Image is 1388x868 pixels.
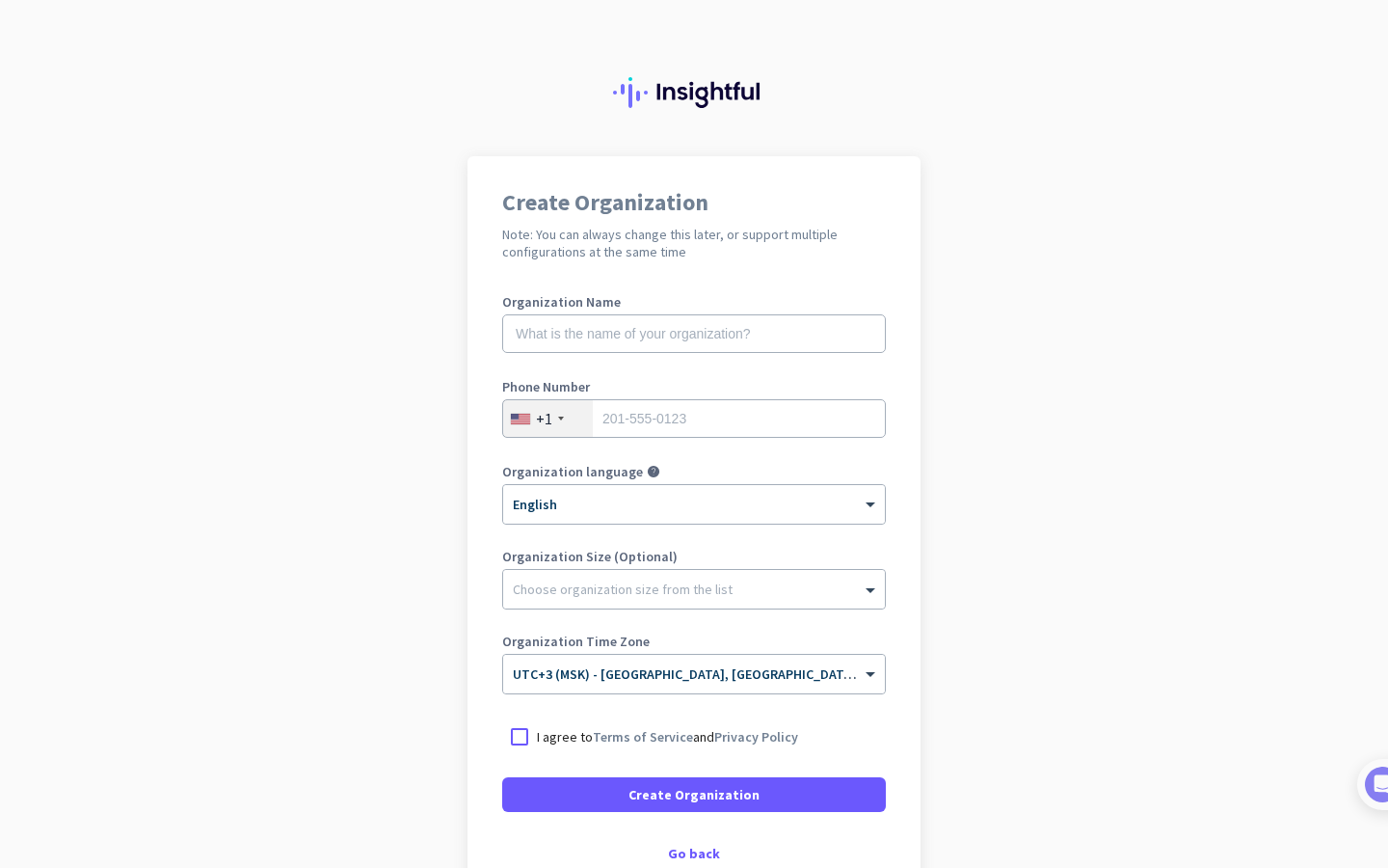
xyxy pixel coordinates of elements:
[537,727,798,746] p: I agree to and
[714,728,798,746] a: Privacy Policy
[628,785,760,804] span: Create Organization
[502,295,886,309] label: Organization Name
[502,847,886,860] div: Go back
[502,314,886,353] input: What is the name of your organization?
[502,777,886,812] button: Create Organization
[502,226,886,260] h2: Note: You can always change this later, or support multiple configurations at the same time
[613,77,775,108] img: Insightful
[502,399,886,438] input: 201-555-0123
[502,465,643,478] label: Organization language
[502,550,886,563] label: Organization Size (Optional)
[647,465,660,478] i: help
[502,191,886,214] h1: Create Organization
[502,380,886,393] label: Phone Number
[593,728,693,746] a: Terms of Service
[536,409,552,428] div: +1
[502,635,886,648] label: Organization Time Zone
